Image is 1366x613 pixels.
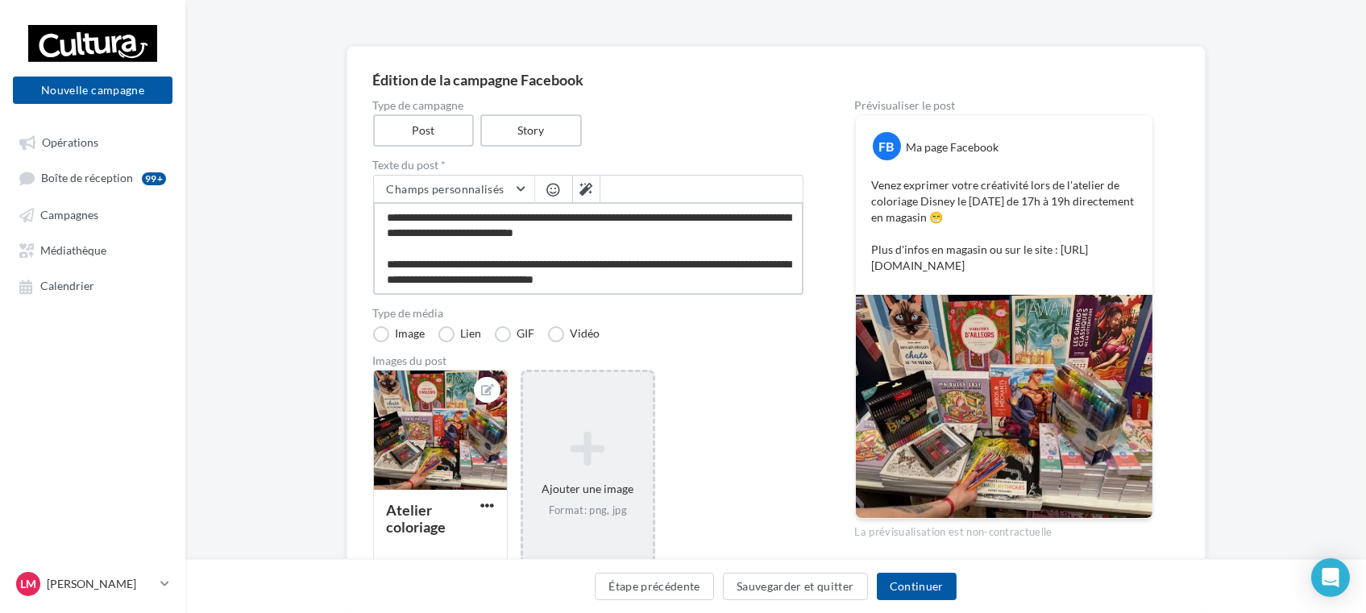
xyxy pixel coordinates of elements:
div: La prévisualisation est non-contractuelle [855,519,1153,540]
label: Vidéo [548,326,600,342]
span: Médiathèque [40,243,106,257]
div: Images du post [373,355,803,367]
div: Ma page Facebook [907,139,999,155]
button: Sauvegarder et quitter [723,573,868,600]
div: FB [873,132,901,160]
button: Nouvelle campagne [13,77,172,104]
label: Post [373,114,475,147]
a: Médiathèque [10,235,176,264]
span: Boîte de réception [41,172,133,185]
label: Texte du post * [373,159,803,171]
span: Champs personnalisés [387,182,504,196]
label: Type de média [373,308,803,319]
a: Boîte de réception99+ [10,163,176,193]
label: GIF [495,326,535,342]
button: Continuer [877,573,957,600]
span: Opérations [42,135,98,149]
div: 99+ [142,172,166,185]
a: LM [PERSON_NAME] [13,569,172,599]
label: Type de campagne [373,100,803,111]
p: [PERSON_NAME] [47,576,154,592]
span: Campagnes [40,208,98,222]
div: Open Intercom Messenger [1311,558,1350,597]
a: Campagnes [10,200,176,229]
div: Édition de la campagne Facebook [373,72,1179,87]
label: Story [480,114,582,147]
label: Lien [438,326,482,342]
a: Calendrier [10,271,176,300]
div: Atelier coloriage [387,501,446,536]
span: LM [20,576,36,592]
a: Opérations [10,127,176,156]
span: Calendrier [40,280,94,293]
p: Venez exprimer votre créativité lors de l'atelier de coloriage Disney le [DATE] de 17h à 19h dire... [872,177,1136,274]
div: Prévisualiser le post [855,100,1153,111]
label: Image [373,326,426,342]
button: Champs personnalisés [374,176,534,203]
button: Étape précédente [595,573,714,600]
